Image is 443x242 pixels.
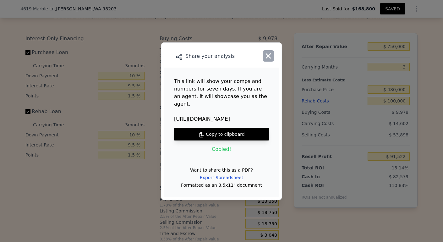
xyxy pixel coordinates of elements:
[174,140,269,158] div: Copied!
[195,172,248,183] div: Export Spreadsheet
[181,183,262,187] div: Formatted as an 8.5x11" documnent
[174,115,269,123] span: [URL][DOMAIN_NAME]
[164,68,279,197] main: This link will show your comps and numbers for seven days. If you are an agent, it will showcase ...
[174,128,269,140] button: Copy to clipboard
[190,168,253,172] div: Want to share this as a PDF?
[164,52,256,61] div: Share your analysis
